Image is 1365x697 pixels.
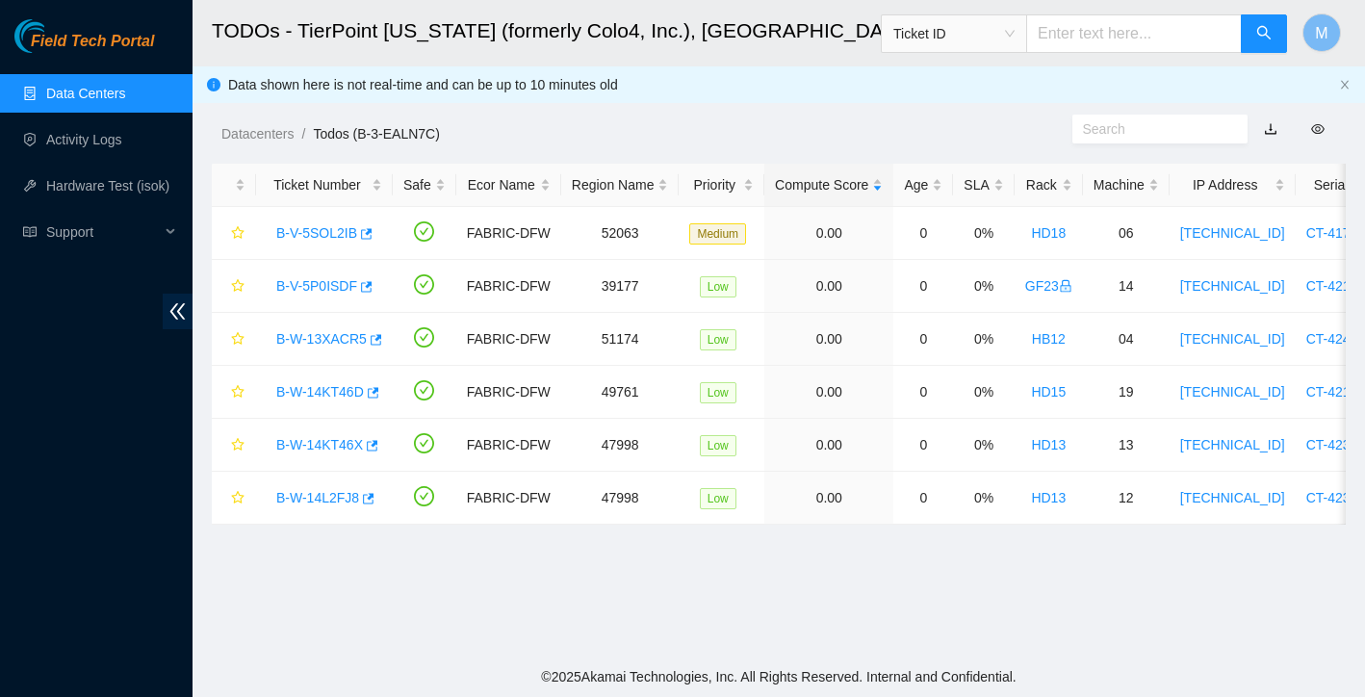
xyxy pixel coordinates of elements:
[561,419,680,472] td: 47998
[456,419,561,472] td: FABRIC-DFW
[1339,79,1351,91] button: close
[1249,114,1292,144] button: download
[764,472,893,525] td: 0.00
[456,313,561,366] td: FABRIC-DFW
[561,472,680,525] td: 47998
[414,433,434,453] span: check-circle
[414,327,434,348] span: check-circle
[893,472,953,525] td: 0
[276,331,367,347] a: B-W-13XACR5
[276,437,363,452] a: B-W-14KT46X
[1031,384,1066,400] a: HD15
[561,366,680,419] td: 49761
[1083,419,1170,472] td: 13
[1256,25,1272,43] span: search
[1083,313,1170,366] td: 04
[1031,490,1066,505] a: HD13
[231,438,245,453] span: star
[276,225,357,241] a: B-V-5SOL2IB
[1180,225,1285,241] a: [TECHNICAL_ID]
[222,323,245,354] button: star
[414,274,434,295] span: check-circle
[221,126,294,142] a: Datacenters
[1032,331,1066,347] a: HB12
[700,382,736,403] span: Low
[301,126,305,142] span: /
[1083,207,1170,260] td: 06
[231,226,245,242] span: star
[276,278,357,294] a: B-V-5P0ISDF
[222,271,245,301] button: star
[222,218,245,248] button: star
[313,126,440,142] a: Todos (B-3-EALN7C)
[700,435,736,456] span: Low
[46,132,122,147] a: Activity Logs
[1315,21,1327,45] span: M
[953,472,1014,525] td: 0%
[893,419,953,472] td: 0
[764,366,893,419] td: 0.00
[276,384,364,400] a: B-W-14KT46D
[700,329,736,350] span: Low
[1031,437,1066,452] a: HD13
[1026,14,1242,53] input: Enter text here...
[222,429,245,460] button: star
[1311,122,1325,136] span: eye
[953,419,1014,472] td: 0%
[764,419,893,472] td: 0.00
[163,294,193,329] span: double-left
[414,380,434,400] span: check-circle
[46,213,160,251] span: Support
[764,313,893,366] td: 0.00
[414,486,434,506] span: check-circle
[23,225,37,239] span: read
[1180,384,1285,400] a: [TECHNICAL_ID]
[700,276,736,297] span: Low
[1031,225,1066,241] a: HD18
[561,207,680,260] td: 52063
[231,279,245,295] span: star
[1339,79,1351,90] span: close
[1241,14,1287,53] button: search
[1180,490,1285,505] a: [TECHNICAL_ID]
[231,332,245,348] span: star
[1059,279,1072,293] span: lock
[276,490,359,505] a: B-W-14L2FJ8
[893,260,953,313] td: 0
[764,260,893,313] td: 0.00
[46,86,125,101] a: Data Centers
[231,491,245,506] span: star
[1180,331,1285,347] a: [TECHNICAL_ID]
[1302,13,1341,52] button: M
[700,488,736,509] span: Low
[1083,260,1170,313] td: 14
[1025,278,1072,294] a: GF23lock
[561,260,680,313] td: 39177
[953,313,1014,366] td: 0%
[893,207,953,260] td: 0
[31,33,154,51] span: Field Tech Portal
[456,207,561,260] td: FABRIC-DFW
[893,19,1015,48] span: Ticket ID
[893,313,953,366] td: 0
[414,221,434,242] span: check-circle
[1083,366,1170,419] td: 19
[222,376,245,407] button: star
[193,657,1365,697] footer: © 2025 Akamai Technologies, Inc. All Rights Reserved. Internal and Confidential.
[14,19,97,53] img: Akamai Technologies
[1083,472,1170,525] td: 12
[456,366,561,419] td: FABRIC-DFW
[1180,278,1285,294] a: [TECHNICAL_ID]
[953,260,1014,313] td: 0%
[222,482,245,513] button: star
[1083,118,1223,140] input: Search
[561,313,680,366] td: 51174
[1180,437,1285,452] a: [TECHNICAL_ID]
[953,366,1014,419] td: 0%
[893,366,953,419] td: 0
[456,472,561,525] td: FABRIC-DFW
[764,207,893,260] td: 0.00
[689,223,746,245] span: Medium
[231,385,245,400] span: star
[1264,121,1277,137] a: download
